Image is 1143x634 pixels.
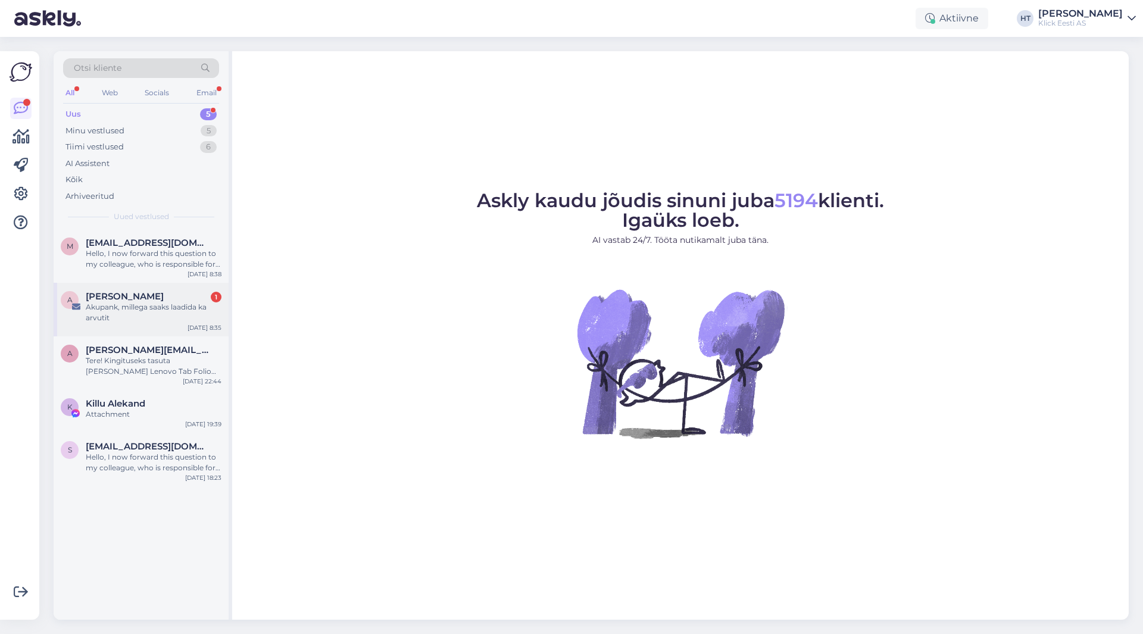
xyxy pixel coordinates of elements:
div: 5 [200,108,217,120]
span: Uued vestlused [114,211,169,222]
span: 5194 [775,189,818,212]
div: [DATE] 8:38 [188,270,221,279]
span: agnes.ryysak@gmail.com [86,345,210,355]
div: Web [99,85,120,101]
div: Attachment [86,409,221,420]
div: 5 [201,125,217,137]
span: sadeannika@gmail.com [86,441,210,452]
div: Tere! Kingituseks tasuta [PERSON_NAME] Lenovo Tab Folio Case ümbris väärtusega 29,99€. Soodustuse... [86,355,221,377]
div: All [63,85,77,101]
img: Askly Logo [10,61,32,83]
span: K [67,402,73,411]
div: [PERSON_NAME] [1038,9,1123,18]
span: Killu Alekand [86,398,145,409]
div: Akupank, millega saaks laadida ka arvutit [86,302,221,323]
span: a [67,349,73,358]
div: Socials [142,85,171,101]
span: s [68,445,72,454]
div: Arhiveeritud [65,190,114,202]
div: Aktiivne [916,8,988,29]
a: [PERSON_NAME]Klick Eesti AS [1038,9,1136,28]
span: malle@multilingua.ee [86,238,210,248]
span: Otsi kliente [74,62,121,74]
div: [DATE] 22:44 [183,377,221,386]
div: Email [194,85,219,101]
div: [DATE] 18:23 [185,473,221,482]
span: m [67,242,73,251]
div: Tiimi vestlused [65,141,124,153]
span: Askly kaudu jõudis sinuni juba klienti. Igaüks loeb. [477,189,884,232]
div: AI Assistent [65,158,110,170]
div: 1 [211,292,221,302]
img: No Chat active [573,256,788,470]
div: [DATE] 8:35 [188,323,221,332]
div: Klick Eesti AS [1038,18,1123,28]
span: A [67,295,73,304]
div: 6 [200,141,217,153]
div: Kõik [65,174,83,186]
div: Hello, I now forward this question to my colleague, who is responsible for this. The reply will b... [86,248,221,270]
div: Uus [65,108,81,120]
div: [DATE] 19:39 [185,420,221,429]
div: Hello, I now forward this question to my colleague, who is responsible for this. The reply will b... [86,452,221,473]
span: Anu Tukia [86,291,164,302]
p: AI vastab 24/7. Tööta nutikamalt juba täna. [477,234,884,246]
div: Minu vestlused [65,125,124,137]
div: HT [1017,10,1033,27]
